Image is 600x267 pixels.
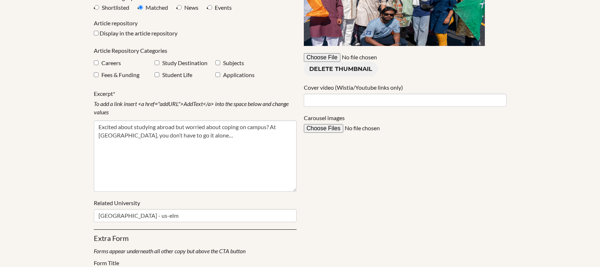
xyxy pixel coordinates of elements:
h4: Extra Form [94,233,297,243]
label: Fees & Funding [101,71,139,79]
label: Student Life [162,71,192,79]
label: Display in the article repository [100,29,185,38]
label: Cover video (Wistia/Youtube links only) [304,84,403,92]
label: Subjects [223,59,244,67]
label: Applications [223,71,255,79]
em: To add a link insert <a href="addURL">AddText</a> into the space below and change values [94,100,289,115]
label: Study Destination [162,59,207,67]
label: News [184,4,206,12]
label: Article repository [94,19,138,27]
label: Events [215,4,239,12]
label: Careers [101,59,121,67]
label: Matched [146,4,175,12]
textarea: Excited about studying abroad but worried about coping on campus? At [GEOGRAPHIC_DATA], you don’t... [94,120,297,192]
label: Excerpt* [94,90,115,98]
button: Delete thumbnail [304,62,378,77]
label: Carousel images [304,114,345,122]
label: Shortlisted [102,4,137,12]
p: Article Repository Categories [94,47,297,55]
label: Related University [94,199,140,207]
em: Forms appear underneath all other copy but above the CTA button [94,247,246,254]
